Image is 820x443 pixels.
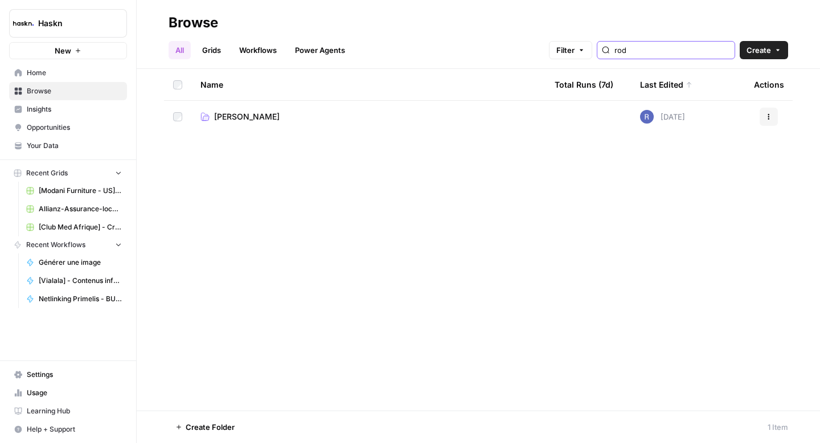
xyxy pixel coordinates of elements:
[232,41,284,59] a: Workflows
[9,64,127,82] a: Home
[27,406,122,416] span: Learning Hub
[747,44,771,56] span: Create
[214,111,280,122] span: [PERSON_NAME]
[169,14,218,32] div: Browse
[27,370,122,380] span: Settings
[27,388,122,398] span: Usage
[9,420,127,438] button: Help + Support
[9,366,127,384] a: Settings
[740,41,788,59] button: Create
[9,137,127,155] a: Your Data
[9,100,127,118] a: Insights
[27,104,122,114] span: Insights
[640,110,685,124] div: [DATE]
[9,118,127,137] a: Opportunities
[27,424,122,434] span: Help + Support
[39,186,122,196] span: [Modani Furniture - US] Pages catégories - 1000 mots
[640,110,654,124] img: u6bh93quptsxrgw026dpd851kwjs
[27,86,122,96] span: Browse
[200,111,536,122] a: [PERSON_NAME]
[39,204,122,214] span: Allianz-Assurance-local v2 Grid
[13,13,34,34] img: Haskn Logo
[21,272,127,290] a: [Vialala] - Contenus informationnels avec FAQ
[9,384,127,402] a: Usage
[9,165,127,182] button: Recent Grids
[555,69,613,100] div: Total Runs (7d)
[186,421,235,433] span: Create Folder
[200,69,536,100] div: Name
[9,402,127,420] a: Learning Hub
[26,240,85,250] span: Recent Workflows
[9,9,127,38] button: Workspace: Haskn
[768,421,788,433] div: 1 Item
[556,44,575,56] span: Filter
[55,45,71,56] span: New
[26,168,68,178] span: Recent Grids
[640,69,692,100] div: Last Edited
[21,200,127,218] a: Allianz-Assurance-local v2 Grid
[21,290,127,308] a: Netlinking Primelis - BU FR
[38,18,107,29] span: Haskn
[21,218,127,236] a: [Club Med Afrique] - Création & Optimisation + FAQ
[39,294,122,304] span: Netlinking Primelis - BU FR
[39,257,122,268] span: Générer une image
[288,41,352,59] a: Power Agents
[21,182,127,200] a: [Modani Furniture - US] Pages catégories - 1000 mots
[195,41,228,59] a: Grids
[27,141,122,151] span: Your Data
[9,42,127,59] button: New
[27,68,122,78] span: Home
[169,41,191,59] a: All
[21,253,127,272] a: Générer une image
[549,41,592,59] button: Filter
[27,122,122,133] span: Opportunities
[9,82,127,100] a: Browse
[39,222,122,232] span: [Club Med Afrique] - Création & Optimisation + FAQ
[39,276,122,286] span: [Vialala] - Contenus informationnels avec FAQ
[754,69,784,100] div: Actions
[9,236,127,253] button: Recent Workflows
[614,44,730,56] input: Search
[169,418,241,436] button: Create Folder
